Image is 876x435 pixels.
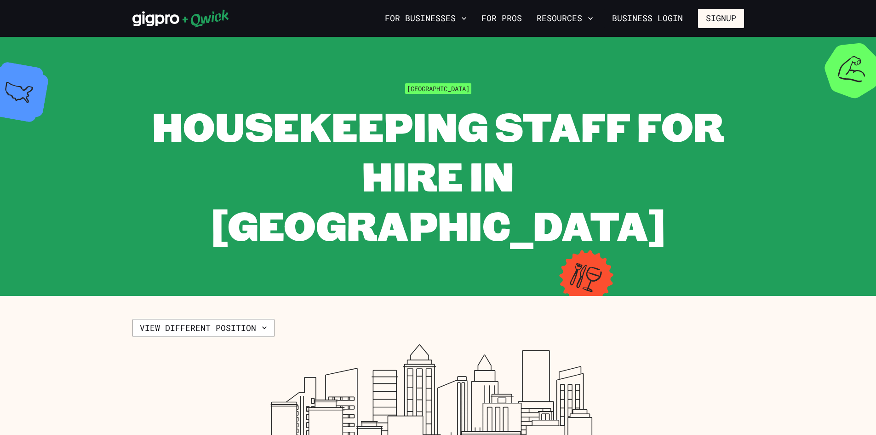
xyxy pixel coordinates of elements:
[132,319,275,337] button: View different position
[152,99,724,251] span: Housekeeping Staff for Hire in [GEOGRAPHIC_DATA]
[132,9,229,28] img: Qwick
[604,9,691,28] a: Business Login
[381,11,470,26] button: For Businesses
[405,83,471,94] span: [GEOGRAPHIC_DATA]
[533,11,597,26] button: Resources
[698,9,744,28] button: Signup
[478,11,526,26] a: For Pros
[259,413,618,435] iframe: Netlify Drawer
